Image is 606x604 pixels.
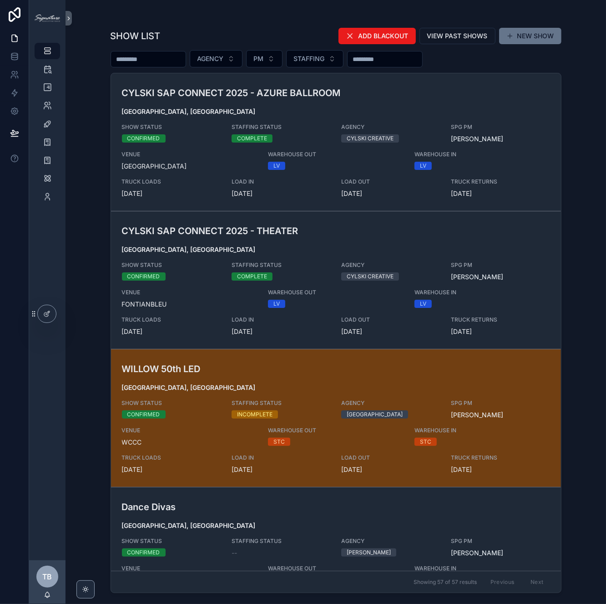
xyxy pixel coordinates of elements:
[414,578,477,586] span: Showing 57 of 57 results
[122,123,221,131] span: SHOW STATUS
[111,211,561,349] a: CYLSKI SAP CONNECT 2025 - THEATER[GEOGRAPHIC_DATA], [GEOGRAPHIC_DATA]SHOW STATUSCONFIRMEDSTAFFING...
[419,28,495,44] button: VIEW PAST SHOWS
[268,565,404,572] span: WAREHOUSE OUT
[232,123,330,131] span: STAFFING STATUS
[122,327,221,336] span: [DATE]
[43,571,52,582] span: TB
[232,548,237,558] span: --
[341,399,440,407] span: AGENCY
[414,565,513,572] span: WAREHOUSE IN
[451,189,550,198] span: [DATE]
[273,300,280,308] div: LV
[122,178,221,185] span: TRUCK LOADS
[232,399,330,407] span: STAFFING STATUS
[122,362,404,376] h3: WILLOW 50th LED
[341,465,440,474] span: [DATE]
[237,410,273,419] div: INCOMPLETE
[122,537,221,545] span: SHOW STATUS
[427,31,488,41] span: VIEW PAST SHOWS
[111,30,161,42] h1: SHOW LIST
[359,31,409,41] span: ADD BLACKOUT
[122,162,258,171] span: [GEOGRAPHIC_DATA]
[232,261,330,269] span: STAFFING STATUS
[341,454,440,461] span: LOAD OUT
[451,316,550,323] span: TRUCK RETURNS
[294,54,325,63] span: STAFFING
[122,522,256,529] strong: [GEOGRAPHIC_DATA], [GEOGRAPHIC_DATA]
[122,261,221,269] span: SHOW STATUS
[451,272,503,282] a: [PERSON_NAME]
[35,15,60,22] img: App logo
[420,162,426,170] div: LV
[341,316,440,323] span: LOAD OUT
[122,465,221,474] span: [DATE]
[232,465,330,474] span: [DATE]
[29,36,66,217] div: scrollable content
[451,123,550,131] span: SPG PM
[347,272,394,281] div: CYLSKI CREATIVE
[451,327,550,336] span: [DATE]
[341,189,440,198] span: [DATE]
[286,50,343,67] button: Select Button
[499,28,561,44] button: NEW SHOW
[414,289,513,296] span: WAREHOUSE IN
[246,50,283,67] button: Select Button
[111,73,561,211] a: CYLSKI SAP CONNECT 2025 - AZURE BALLROOM[GEOGRAPHIC_DATA], [GEOGRAPHIC_DATA]SHOW STATUSCONFIRMEDS...
[341,178,440,185] span: LOAD OUT
[232,316,330,323] span: LOAD IN
[420,300,426,308] div: LV
[111,349,561,487] a: WILLOW 50th LED[GEOGRAPHIC_DATA], [GEOGRAPHIC_DATA]SHOW STATUSCONFIRMEDSTAFFING STATUSINCOMPLETEA...
[341,327,440,336] span: [DATE]
[232,537,330,545] span: STAFFING STATUS
[122,454,221,461] span: TRUCK LOADS
[232,454,330,461] span: LOAD IN
[232,327,330,336] span: [DATE]
[127,272,160,281] div: CONFIRMED
[338,28,416,44] button: ADD BLACKOUT
[127,134,160,143] div: CONFIRMED
[122,316,221,323] span: TRUCK LOADS
[451,410,503,420] a: [PERSON_NAME]
[122,384,256,391] strong: [GEOGRAPHIC_DATA], [GEOGRAPHIC_DATA]
[122,500,404,514] h3: Dance Divas
[197,54,224,63] span: AGENCY
[451,548,503,558] a: [PERSON_NAME]
[232,178,330,185] span: LOAD IN
[414,151,513,158] span: WAREHOUSE IN
[273,438,285,446] div: STC
[347,410,403,419] div: [GEOGRAPHIC_DATA]
[122,438,258,447] span: WCCC
[451,134,503,143] a: [PERSON_NAME]
[341,123,440,131] span: AGENCY
[273,162,280,170] div: LV
[347,548,391,557] div: [PERSON_NAME]
[190,50,242,67] button: Select Button
[122,189,221,198] span: [DATE]
[341,537,440,545] span: AGENCY
[268,427,404,434] span: WAREHOUSE OUT
[414,427,513,434] span: WAREHOUSE IN
[122,399,221,407] span: SHOW STATUS
[122,86,404,100] h3: CYLSKI SAP CONNECT 2025 - AZURE BALLROOM
[122,289,258,296] span: VENUE
[268,289,404,296] span: WAREHOUSE OUT
[451,261,550,269] span: SPG PM
[122,107,256,115] strong: [GEOGRAPHIC_DATA], [GEOGRAPHIC_DATA]
[451,454,550,461] span: TRUCK RETURNS
[237,134,267,143] div: COMPLETE
[122,246,256,253] strong: [GEOGRAPHIC_DATA], [GEOGRAPHIC_DATA]
[268,151,404,158] span: WAREHOUSE OUT
[232,189,330,198] span: [DATE]
[122,427,258,434] span: VENUE
[127,410,160,419] div: CONFIRMED
[451,178,550,185] span: TRUCK RETURNS
[122,224,404,238] h3: CYLSKI SAP CONNECT 2025 - THEATER
[254,54,264,63] span: PM
[451,399,550,407] span: SPG PM
[237,272,267,281] div: COMPLETE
